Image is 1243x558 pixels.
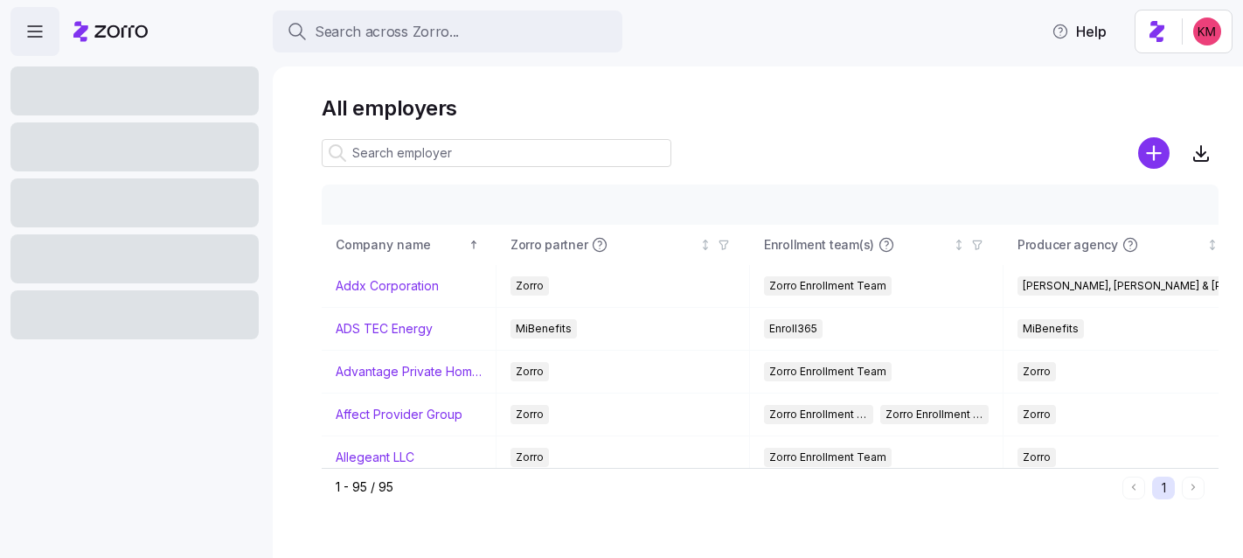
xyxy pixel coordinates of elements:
[1193,17,1221,45] img: 8fbd33f679504da1795a6676107ffb9e
[336,277,439,295] a: Addx Corporation
[322,225,497,265] th: Company nameSorted ascending
[769,276,886,296] span: Zorro Enrollment Team
[336,406,462,423] a: Affect Provider Group
[769,405,868,424] span: Zorro Enrollment Team
[273,10,622,52] button: Search across Zorro...
[1023,405,1051,424] span: Zorro
[336,449,414,466] a: Allegeant LLC
[336,320,433,338] a: ADS TEC Energy
[516,405,544,424] span: Zorro
[1206,239,1219,251] div: Not sorted
[764,236,874,254] span: Enrollment team(s)
[1023,319,1079,338] span: MiBenefits
[1052,21,1107,42] span: Help
[769,319,817,338] span: Enroll365
[468,239,480,251] div: Sorted ascending
[516,448,544,467] span: Zorro
[750,225,1003,265] th: Enrollment team(s)Not sorted
[885,405,984,424] span: Zorro Enrollment Experts
[1122,477,1145,499] button: Previous page
[315,21,459,43] span: Search across Zorro...
[1152,477,1175,499] button: 1
[336,478,1115,496] div: 1 - 95 / 95
[516,362,544,381] span: Zorro
[1023,448,1051,467] span: Zorro
[1023,362,1051,381] span: Zorro
[1017,236,1118,254] span: Producer agency
[516,276,544,296] span: Zorro
[336,235,465,255] div: Company name
[769,448,886,467] span: Zorro Enrollment Team
[769,362,886,381] span: Zorro Enrollment Team
[497,225,750,265] th: Zorro partnerNot sorted
[1038,14,1121,49] button: Help
[953,239,965,251] div: Not sorted
[699,239,712,251] div: Not sorted
[510,236,587,254] span: Zorro partner
[1138,137,1170,169] svg: add icon
[322,94,1219,122] h1: All employers
[322,139,671,167] input: Search employer
[1182,477,1205,499] button: Next page
[516,319,572,338] span: MiBenefits
[336,363,482,380] a: Advantage Private Home Care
